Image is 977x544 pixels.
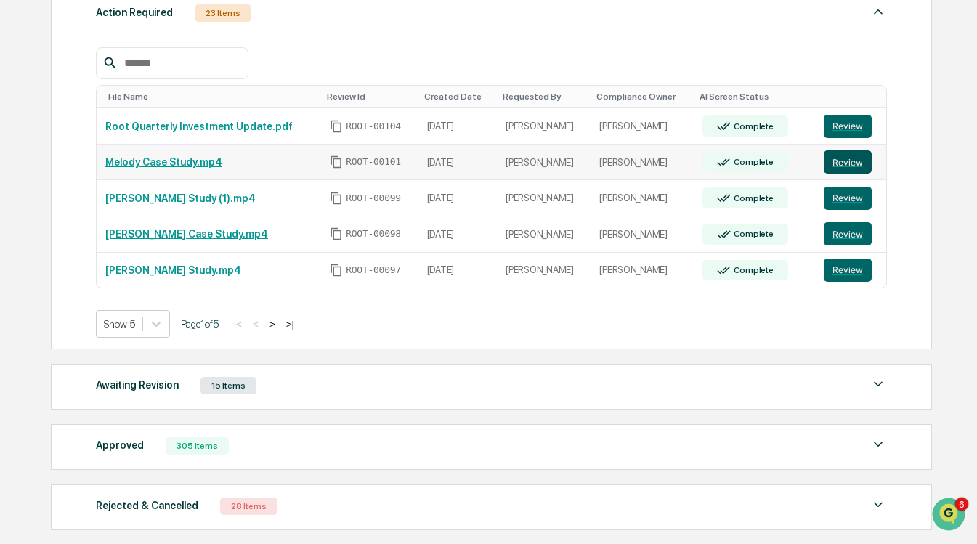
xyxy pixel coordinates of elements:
[230,318,246,330] button: |<
[591,180,694,216] td: [PERSON_NAME]
[497,216,591,253] td: [PERSON_NAME]
[120,297,180,312] span: Attestations
[330,192,343,205] span: Copy Id
[330,155,343,169] span: Copy Id
[931,496,970,535] iframe: Open customer support
[869,3,887,20] img: caret
[824,115,872,138] button: Review
[9,319,97,345] a: 🔎Data Lookup
[346,192,401,204] span: ROOT-00099
[282,318,299,330] button: >|
[596,92,688,102] div: Toggle SortBy
[731,265,774,275] div: Complete
[15,299,26,310] div: 🖐️
[731,121,774,131] div: Complete
[65,126,200,137] div: We're available if you need us!
[121,237,126,248] span: •
[247,115,264,133] button: Start new chat
[591,253,694,288] td: [PERSON_NAME]
[346,156,401,168] span: ROOT-00101
[15,223,38,246] img: Dave Feldman
[503,92,585,102] div: Toggle SortBy
[424,92,492,102] div: Toggle SortBy
[166,437,229,455] div: 305 Items
[15,161,97,173] div: Past conversations
[15,31,264,54] p: How can we help?
[824,187,878,210] a: Review
[827,92,881,102] div: Toggle SortBy
[418,145,498,181] td: [DATE]
[100,291,186,317] a: 🗄️Attestations
[824,222,878,245] a: Review
[45,237,118,248] span: [PERSON_NAME]
[105,228,268,240] a: [PERSON_NAME] Case Study.mp4
[497,253,591,288] td: [PERSON_NAME]
[129,237,158,248] span: [DATE]
[330,120,343,133] span: Copy Id
[45,198,118,209] span: [PERSON_NAME]
[346,264,401,276] span: ROOT-00097
[105,156,222,168] a: Melody Case Study.mp4
[418,108,498,145] td: [DATE]
[96,436,144,455] div: Approved
[869,496,887,513] img: caret
[96,3,173,22] div: Action Required
[327,92,412,102] div: Toggle SortBy
[195,4,251,22] div: 23 Items
[824,115,878,138] a: Review
[181,318,219,330] span: Page 1 of 5
[29,325,92,339] span: Data Lookup
[102,360,176,371] a: Powered byPylon
[15,184,38,207] img: Jack Rasmussen
[824,259,878,282] a: Review
[869,436,887,453] img: caret
[121,198,126,209] span: •
[700,92,809,102] div: Toggle SortBy
[225,158,264,176] button: See all
[418,216,498,253] td: [DATE]
[497,108,591,145] td: [PERSON_NAME]
[105,192,256,204] a: [PERSON_NAME] Study (1).mp4
[105,299,117,310] div: 🗄️
[418,180,498,216] td: [DATE]
[96,496,198,515] div: Rejected & Cancelled
[824,259,872,282] button: Review
[824,150,872,174] button: Review
[31,111,57,137] img: 8933085812038_c878075ebb4cc5468115_72.jpg
[346,228,401,240] span: ROOT-00098
[824,222,872,245] button: Review
[330,227,343,240] span: Copy Id
[65,111,238,126] div: Start new chat
[220,498,277,515] div: 28 Items
[29,198,41,210] img: 1746055101610-c473b297-6a78-478c-a979-82029cc54cd1
[731,157,774,167] div: Complete
[248,318,263,330] button: <
[105,264,241,276] a: [PERSON_NAME] Study.mp4
[108,92,315,102] div: Toggle SortBy
[29,297,94,312] span: Preclearance
[497,145,591,181] td: [PERSON_NAME]
[497,180,591,216] td: [PERSON_NAME]
[591,216,694,253] td: [PERSON_NAME]
[591,145,694,181] td: [PERSON_NAME]
[731,229,774,239] div: Complete
[15,111,41,137] img: 1746055101610-c473b297-6a78-478c-a979-82029cc54cd1
[330,264,343,277] span: Copy Id
[591,108,694,145] td: [PERSON_NAME]
[9,291,100,317] a: 🖐️Preclearance
[824,150,878,174] a: Review
[29,238,41,249] img: 1746055101610-c473b297-6a78-478c-a979-82029cc54cd1
[105,121,293,132] a: Root Quarterly Investment Update.pdf
[15,326,26,338] div: 🔎
[869,375,887,393] img: caret
[145,360,176,371] span: Pylon
[265,318,280,330] button: >
[731,193,774,203] div: Complete
[129,198,158,209] span: [DATE]
[346,121,401,132] span: ROOT-00104
[96,375,179,394] div: Awaiting Revision
[824,187,872,210] button: Review
[418,253,498,288] td: [DATE]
